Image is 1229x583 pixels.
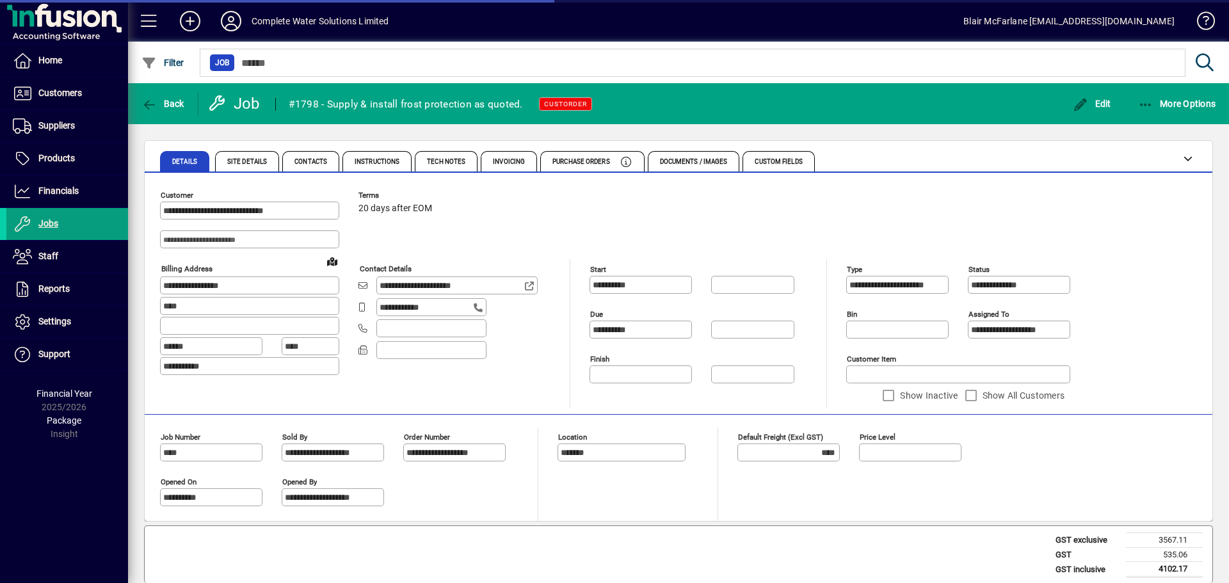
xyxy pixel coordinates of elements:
[355,159,399,165] span: Instructions
[172,159,197,165] span: Details
[215,56,229,69] span: Job
[6,306,128,338] a: Settings
[38,120,75,131] span: Suppliers
[38,186,79,196] span: Financials
[493,159,525,165] span: Invoicing
[847,265,862,274] mat-label: Type
[738,433,823,442] mat-label: Default Freight (excl GST)
[358,191,435,200] span: Terms
[847,310,857,319] mat-label: Bin
[590,355,609,363] mat-label: Finish
[38,55,62,65] span: Home
[170,10,211,33] button: Add
[1187,3,1213,44] a: Knowledge Base
[211,10,252,33] button: Profile
[161,191,193,200] mat-label: Customer
[755,159,802,165] span: Custom Fields
[590,265,606,274] mat-label: Start
[252,11,389,31] div: Complete Water Solutions Limited
[6,77,128,109] a: Customers
[552,159,610,165] span: Purchase Orders
[38,316,71,326] span: Settings
[38,349,70,359] span: Support
[322,251,342,271] a: View on map
[47,415,81,426] span: Package
[282,477,317,486] mat-label: Opened by
[427,159,465,165] span: Tech Notes
[38,153,75,163] span: Products
[1049,562,1126,577] td: GST inclusive
[1126,562,1203,577] td: 4102.17
[558,433,587,442] mat-label: Location
[404,433,450,442] mat-label: Order number
[1049,547,1126,562] td: GST
[38,218,58,228] span: Jobs
[6,273,128,305] a: Reports
[38,251,58,261] span: Staff
[227,159,267,165] span: Site Details
[6,143,128,175] a: Products
[1049,533,1126,548] td: GST exclusive
[38,284,70,294] span: Reports
[161,433,200,442] mat-label: Job number
[282,433,307,442] mat-label: Sold by
[1073,99,1111,109] span: Edit
[128,92,198,115] app-page-header-button: Back
[6,339,128,371] a: Support
[141,58,184,68] span: Filter
[1070,92,1114,115] button: Edit
[1135,92,1219,115] button: More Options
[1126,533,1203,548] td: 3567.11
[963,11,1175,31] div: Blair McFarlane [EMAIL_ADDRESS][DOMAIN_NAME]
[590,310,603,319] mat-label: Due
[1138,99,1216,109] span: More Options
[1126,547,1203,562] td: 535.06
[6,175,128,207] a: Financials
[968,265,990,274] mat-label: Status
[161,477,197,486] mat-label: Opened On
[968,310,1009,319] mat-label: Assigned to
[860,433,896,442] mat-label: Price Level
[6,110,128,142] a: Suppliers
[6,45,128,77] a: Home
[36,388,92,399] span: Financial Year
[358,204,432,214] span: 20 days after EOM
[138,92,188,115] button: Back
[38,88,82,98] span: Customers
[289,94,523,115] div: #1798 - Supply & install frost protection as quoted.
[138,51,188,74] button: Filter
[208,93,262,114] div: Job
[544,100,587,108] span: CUSTORDER
[660,159,728,165] span: Documents / Images
[141,99,184,109] span: Back
[847,355,896,363] mat-label: Customer Item
[294,159,327,165] span: Contacts
[6,241,128,273] a: Staff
